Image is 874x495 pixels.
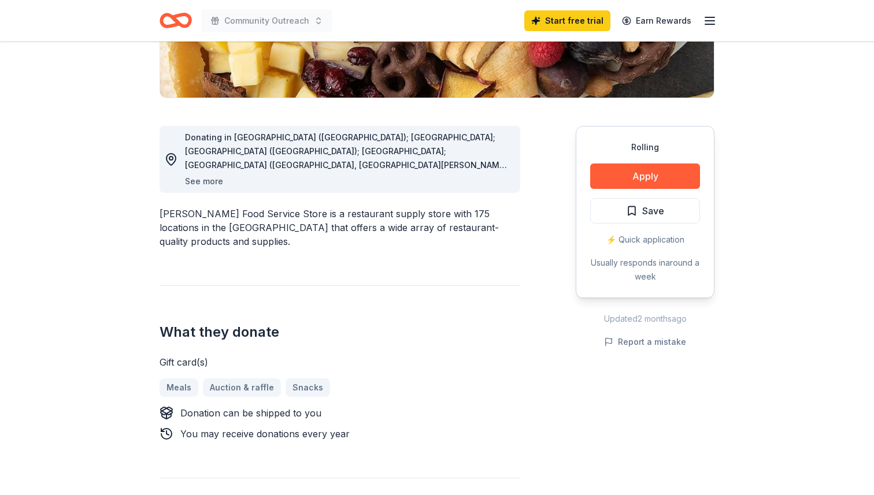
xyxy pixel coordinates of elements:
[185,132,510,447] span: Donating in [GEOGRAPHIC_DATA] ([GEOGRAPHIC_DATA]); [GEOGRAPHIC_DATA]; [GEOGRAPHIC_DATA] ([GEOGRAP...
[185,174,223,188] button: See more
[160,7,192,34] a: Home
[524,10,610,31] a: Start free trial
[180,406,321,420] div: Donation can be shipped to you
[590,233,700,247] div: ⚡️ Quick application
[180,427,350,441] div: You may receive donations every year
[286,378,330,397] a: Snacks
[201,9,332,32] button: Community Outreach
[576,312,714,326] div: Updated 2 months ago
[203,378,281,397] a: Auction & raffle
[604,335,686,349] button: Report a mistake
[224,14,309,28] span: Community Outreach
[590,256,700,284] div: Usually responds in around a week
[590,163,700,189] button: Apply
[160,378,198,397] a: Meals
[160,323,520,341] h2: What they donate
[642,203,664,218] span: Save
[590,140,700,154] div: Rolling
[615,10,698,31] a: Earn Rewards
[160,207,520,248] div: [PERSON_NAME] Food Service Store is a restaurant supply store with 175 locations in the [GEOGRAPH...
[160,355,520,369] div: Gift card(s)
[590,198,700,224] button: Save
